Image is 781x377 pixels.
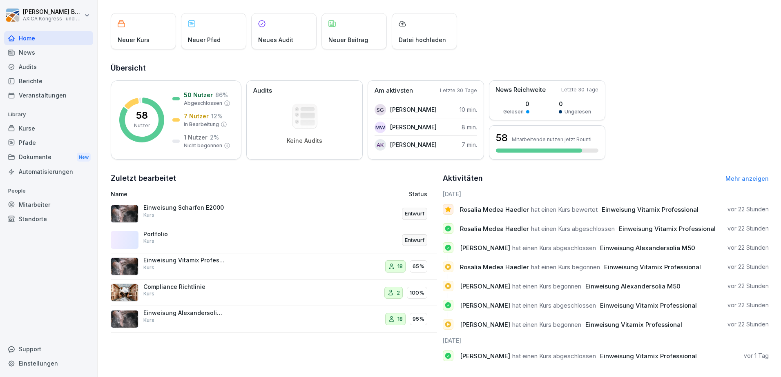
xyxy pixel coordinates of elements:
div: Dokumente [4,150,93,165]
p: 65% [413,262,424,271]
span: [PERSON_NAME] [460,352,510,360]
h2: Aktivitäten [443,173,483,184]
p: Neuer Pfad [188,35,221,44]
p: Compliance Richtlinie [143,283,225,291]
p: Entwurf [405,210,424,218]
span: Einweisung Alexandersolia M50 [585,282,681,290]
span: Einweisung Vitamix Professional [600,352,697,360]
div: AK [375,139,386,151]
p: AXICA Kongress- und Tagungszentrum Pariser Platz 3 GmbH [23,16,83,22]
p: 2 % [210,133,219,142]
p: Portfolio [143,231,225,238]
p: 0 [503,100,529,108]
p: 100% [410,289,424,297]
a: Einweisung Vitamix ProfessionalKurs1865% [111,253,437,280]
p: 86 % [215,91,228,99]
p: 58 [136,111,148,120]
p: Kurs [143,211,154,219]
a: Einweisung Alexandersolia M50Kurs1895% [111,306,437,333]
p: vor 1 Tag [744,352,769,360]
div: Kurse [4,121,93,135]
span: Einweisung Vitamix Professional [600,302,697,309]
p: 2 [397,289,400,297]
p: Entwurf [405,236,424,244]
p: [PERSON_NAME] [390,105,437,114]
h6: [DATE] [443,336,769,345]
p: In Bearbeitung [184,121,219,128]
p: vor 22 Stunden [727,244,769,252]
a: Automatisierungen [4,164,93,179]
span: [PERSON_NAME] [460,321,510,328]
p: Letzte 30 Tage [440,87,477,94]
p: News Reichweite [495,85,546,95]
h3: 58 [496,131,508,145]
p: Abgeschlossen [184,100,222,107]
p: Mitarbeitende nutzen jetzt Bounti [512,136,591,142]
p: Kurs [143,317,154,324]
p: Nicht begonnen [184,142,222,149]
p: 7 Nutzer [184,112,209,120]
p: 18 [397,315,403,323]
p: [PERSON_NAME] [390,140,437,149]
div: Support [4,342,93,356]
span: hat einen Kurs begonnen [512,321,581,328]
p: 1 Nutzer [184,133,208,142]
h6: [DATE] [443,190,769,198]
p: Kurs [143,290,154,297]
p: [PERSON_NAME] [390,123,437,131]
span: Rosalia Medea Haedler [460,225,529,233]
p: Einweisung Alexandersolia M50 [143,309,225,317]
img: ji0aiyxvbyz8tq3ggjp5v0yx.png [111,257,138,275]
a: Audits [4,60,93,74]
p: 0 [559,100,591,108]
p: 18 [397,262,403,271]
a: Mehr anzeigen [725,175,769,182]
a: Pfade [4,135,93,150]
a: Veranstaltungen [4,88,93,102]
a: Home [4,31,93,45]
p: Neues Audit [258,35,293,44]
span: hat einen Kurs abgeschlossen [512,352,596,360]
div: Standorte [4,212,93,226]
p: Datei hochladen [399,35,446,44]
p: vor 22 Stunden [727,301,769,309]
span: hat einen Kurs begonnen [512,282,581,290]
p: vor 22 Stunden [727,320,769,328]
img: m6azt6by63mj5b74vcaonl5f.png [111,284,138,302]
h2: Zuletzt bearbeitet [111,173,437,184]
div: MW [375,122,386,133]
div: Mitarbeiter [4,197,93,212]
a: Einstellungen [4,356,93,370]
span: Einweisung Alexandersolia M50 [600,244,695,252]
span: [PERSON_NAME] [460,302,510,309]
span: [PERSON_NAME] [460,244,510,252]
p: vor 22 Stunden [727,205,769,213]
p: 50 Nutzer [184,91,213,99]
a: Berichte [4,74,93,88]
span: Einweisung Vitamix Professional [602,206,698,213]
span: hat einen Kurs begonnen [531,263,600,271]
p: Neuer Beitrag [328,35,368,44]
p: vor 22 Stunden [727,263,769,271]
span: hat einen Kurs abgeschlossen [531,225,615,233]
h2: Übersicht [111,62,769,74]
span: hat einen Kurs abgeschlossen [512,302,596,309]
p: Status [409,190,427,198]
span: Rosalia Medea Haedler [460,263,529,271]
span: [PERSON_NAME] [460,282,510,290]
img: jv301s4mrmu3cx6evk8n7gue.png [111,205,138,223]
a: News [4,45,93,60]
p: Keine Audits [287,137,322,144]
span: Einweisung Vitamix Professional [604,263,701,271]
p: [PERSON_NAME] Buttgereit [23,9,83,16]
span: hat einen Kurs bewertet [531,206,598,213]
p: Audits [253,86,272,95]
